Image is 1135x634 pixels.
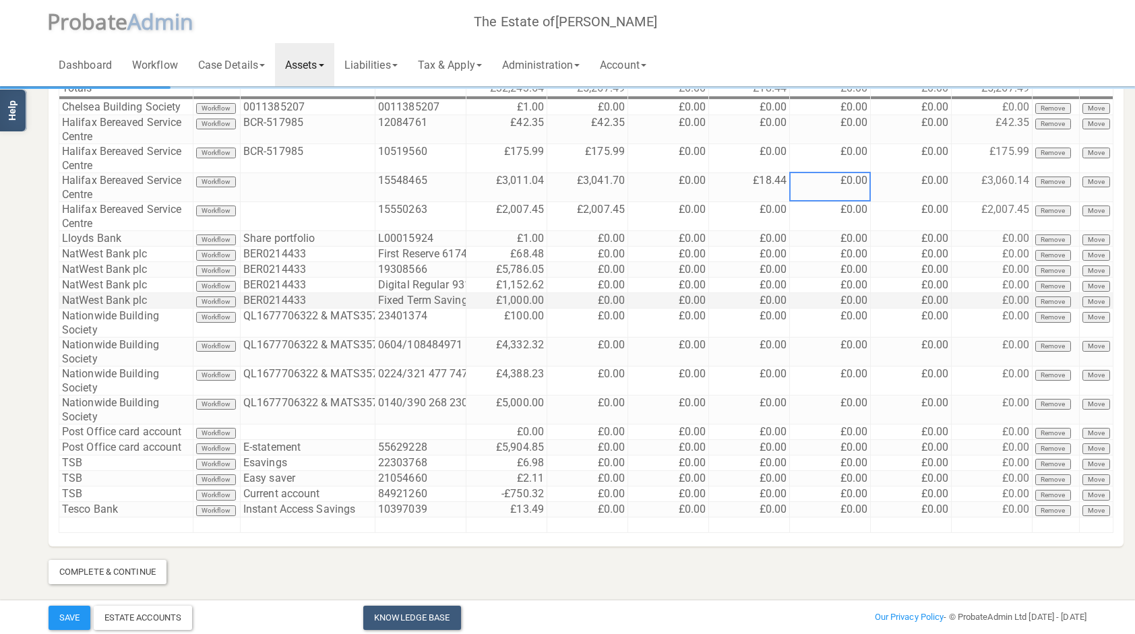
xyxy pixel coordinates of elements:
td: £0.00 [628,231,709,247]
td: £0.00 [952,293,1033,309]
button: Move [1082,177,1110,187]
td: £1,000.00 [466,293,547,309]
td: £0.00 [790,100,871,115]
button: Remove [1035,312,1071,323]
td: £0.00 [628,367,709,395]
td: £0.00 [709,502,790,517]
td: £0.00 [547,424,628,440]
td: £0.00 [628,100,709,115]
td: £4,332.32 [466,338,547,367]
td: £0.00 [952,455,1033,471]
button: Workflow [196,250,236,261]
td: 23401374 [375,309,466,338]
td: £0.00 [871,202,952,231]
td: £100.00 [466,309,547,338]
td: £0.00 [547,262,628,278]
a: Tax & Apply [408,43,492,86]
td: £0.00 [952,471,1033,486]
td: £0.00 [871,455,952,471]
td: £0.00 [628,471,709,486]
td: £68.48 [466,247,547,262]
td: 10397039 [375,502,466,517]
td: £175.99 [952,144,1033,173]
td: 0224/321 477 747 [375,367,466,395]
td: £0.00 [952,309,1033,338]
td: £0.00 [790,144,871,173]
td: £0.00 [628,144,709,173]
button: Move [1082,443,1110,454]
td: £0.00 [466,424,547,440]
td: £0.00 [628,293,709,309]
td: £0.00 [790,278,871,293]
td: £0.00 [871,173,952,202]
td: £0.00 [871,338,952,367]
td: £0.00 [952,440,1033,455]
td: £0.00 [871,367,952,395]
td: QL1677706322 & MATS3573734 [241,309,375,338]
td: QL1677706322 & MATS3573734 - Loyalty Saver [241,338,375,367]
td: £0.00 [709,247,790,262]
button: Remove [1035,177,1071,187]
button: Remove [1035,119,1071,129]
td: £175.99 [466,144,547,173]
td: £1.00 [466,100,547,115]
td: £0.00 [871,231,952,247]
span: robate [60,7,127,36]
td: Esavings [241,455,375,471]
td: £0.00 [628,338,709,367]
button: Remove [1035,281,1071,292]
td: 12084761 [375,115,466,144]
td: £0.00 [790,293,871,309]
button: Remove [1035,205,1071,216]
td: £1,152.62 [466,278,547,293]
td: £0.00 [709,100,790,115]
button: Remove [1035,265,1071,276]
td: £0.00 [952,278,1033,293]
td: E-statement [241,440,375,455]
td: £0.00 [790,440,871,455]
td: NatWest Bank plc [59,293,193,309]
td: £0.00 [709,231,790,247]
button: Move [1082,103,1110,114]
td: £0.00 [709,486,790,502]
td: NatWest Bank plc [59,262,193,278]
td: £42.35 [466,115,547,144]
td: £0.00 [790,395,871,424]
td: 0604/108484971 [375,338,466,367]
td: 19308566 [375,262,466,278]
button: Move [1082,205,1110,216]
td: £0.00 [871,440,952,455]
button: Workflow [196,474,236,485]
td: £0.00 [790,247,871,262]
button: Remove [1035,399,1071,410]
button: Move [1082,428,1110,439]
td: Easy saver [241,471,375,486]
td: £0.00 [547,486,628,502]
td: £0.00 [709,471,790,486]
button: Move [1082,148,1110,158]
td: £0.00 [709,262,790,278]
td: £0.00 [871,278,952,293]
button: Remove [1035,459,1071,470]
td: 84921260 [375,486,466,502]
td: £42.35 [952,115,1033,144]
td: NatWest Bank plc [59,247,193,262]
button: Workflow [196,205,236,216]
td: £0.00 [628,278,709,293]
button: Move [1082,490,1110,501]
td: BER0214433 [241,278,375,293]
td: £0.00 [547,455,628,471]
td: £0.00 [709,202,790,231]
div: - © ProbateAdmin Ltd [DATE] - [DATE] [744,609,1097,625]
td: 22303768 [375,455,466,471]
button: Workflow [196,103,236,114]
button: Save [49,606,90,630]
td: £0.00 [871,115,952,144]
button: Move [1082,399,1110,410]
td: 15548465 [375,173,466,202]
td: £0.00 [952,486,1033,502]
button: Remove [1035,103,1071,114]
button: Workflow [196,341,236,352]
button: Remove [1035,505,1071,516]
td: £0.00 [547,440,628,455]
